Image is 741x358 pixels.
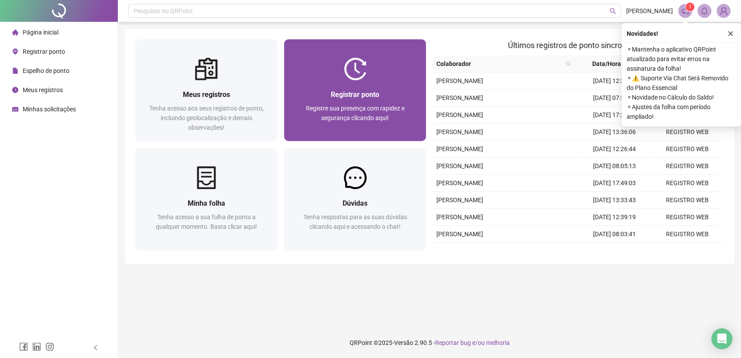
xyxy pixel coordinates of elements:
[12,29,18,35] span: home
[508,41,649,50] span: Últimos registros de ponto sincronizados
[689,4,692,10] span: 1
[727,31,734,37] span: close
[627,73,736,93] span: ⚬ ⚠️ Suporte Via Chat Será Removido do Plano Essencial
[188,199,225,207] span: Minha folha
[681,7,689,15] span: notification
[343,199,367,207] span: Dúvidas
[578,59,635,69] span: Data/Hora
[578,209,651,226] td: [DATE] 12:39:19
[12,48,18,55] span: environment
[651,243,724,260] td: REGISTRO WEB
[306,105,405,121] span: Registre sua presença com rapidez e segurança clicando aqui!
[23,48,65,55] span: Registrar ponto
[436,94,483,101] span: [PERSON_NAME]
[435,339,510,346] span: Reportar bug e/ou melhoria
[578,124,651,141] td: [DATE] 13:36:06
[651,209,724,226] td: REGISTRO WEB
[651,175,724,192] td: REGISTRO WEB
[23,106,76,113] span: Minhas solicitações
[578,175,651,192] td: [DATE] 17:49:03
[436,162,483,169] span: [PERSON_NAME]
[436,59,563,69] span: Colaborador
[394,339,413,346] span: Versão
[578,141,651,158] td: [DATE] 12:26:44
[284,39,426,141] a: Registrar pontoRegistre sua presença com rapidez e segurança clicando aqui!
[717,4,730,17] img: 90389
[610,8,616,14] span: search
[284,148,426,250] a: DúvidasTenha respostas para as suas dúvidas clicando aqui e acessando o chat!
[436,77,483,84] span: [PERSON_NAME]
[564,57,573,70] span: search
[700,7,708,15] span: bell
[156,213,257,230] span: Tenha acesso a sua folha de ponto a qualquer momento. Basta clicar aqui!
[436,145,483,152] span: [PERSON_NAME]
[626,6,673,16] span: [PERSON_NAME]
[436,196,483,203] span: [PERSON_NAME]
[578,72,651,89] td: [DATE] 12:35:44
[183,90,230,99] span: Meus registros
[686,3,694,11] sup: 1
[149,105,264,131] span: Tenha acesso aos seus registros de ponto, incluindo geolocalização e demais observações!
[578,226,651,243] td: [DATE] 08:03:41
[578,192,651,209] td: [DATE] 13:33:43
[12,87,18,93] span: clock-circle
[436,231,483,238] span: [PERSON_NAME]
[436,213,483,220] span: [PERSON_NAME]
[627,29,658,38] span: Novidades !
[651,192,724,209] td: REGISTRO WEB
[45,342,54,351] span: instagram
[135,148,277,250] a: Minha folhaTenha acesso a sua folha de ponto a qualquer momento. Basta clicar aqui!
[303,213,407,230] span: Tenha respostas para as suas dúvidas clicando aqui e acessando o chat!
[12,106,18,112] span: schedule
[135,39,277,141] a: Meus registrosTenha acesso aos seus registros de ponto, incluindo geolocalização e demais observa...
[578,107,651,124] td: [DATE] 17:26:21
[651,226,724,243] td: REGISTRO WEB
[23,29,58,36] span: Página inicial
[118,327,741,358] footer: QRPoint © 2025 - 2.90.5 -
[23,67,69,74] span: Espelho de ponto
[12,68,18,74] span: file
[566,61,571,66] span: search
[331,90,379,99] span: Registrar ponto
[651,124,724,141] td: REGISTRO WEB
[578,243,651,260] td: [DATE] 18:00:29
[23,86,63,93] span: Meus registros
[627,102,736,121] span: ⚬ Ajustes da folha com período ampliado!
[651,158,724,175] td: REGISTRO WEB
[711,328,732,349] div: Open Intercom Messenger
[575,55,645,72] th: Data/Hora
[436,179,483,186] span: [PERSON_NAME]
[627,93,736,102] span: ⚬ Novidade no Cálculo do Saldo!
[19,342,28,351] span: facebook
[627,45,736,73] span: ⚬ Mantenha o aplicativo QRPoint atualizado para evitar erros na assinatura da folha!
[436,128,483,135] span: [PERSON_NAME]
[578,158,651,175] td: [DATE] 08:05:13
[436,111,483,118] span: [PERSON_NAME]
[651,141,724,158] td: REGISTRO WEB
[32,342,41,351] span: linkedin
[578,89,651,107] td: [DATE] 07:56:25
[93,344,99,351] span: left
